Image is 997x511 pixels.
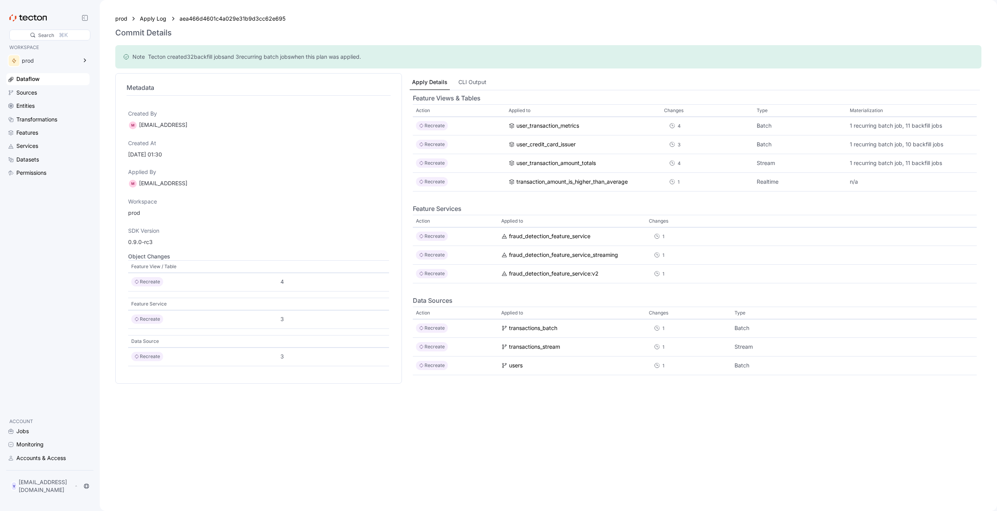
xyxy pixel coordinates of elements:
[280,277,386,286] div: 4
[664,139,688,150] div: 3
[850,122,974,130] div: 1 recurring batch job, 11 backfill jobs
[509,232,590,241] div: fraud_detection_feature_service
[22,58,77,63] div: prod
[850,159,974,168] div: 1 recurring batch job, 11 backfill jobs
[140,278,160,286] p: Recreate
[678,122,681,130] div: 4
[128,253,389,260] h5: Object Changes
[662,233,664,240] div: 1
[850,140,974,149] div: 1 recurring batch job, 10 backfill jobs
[127,83,391,92] h4: Metadata
[131,337,159,345] p: Data Source
[6,127,90,139] a: Features
[234,53,291,61] span: 3 recurring batch job s
[9,44,86,51] p: WORKSPACE
[16,440,44,449] div: Monitoring
[416,107,430,114] p: Action
[649,309,668,317] p: Changes
[413,204,977,213] h4: Feature Services
[649,250,672,261] div: 1
[509,107,530,114] p: Applied to
[16,454,66,462] div: Accounts & Access
[735,324,851,333] div: Batch
[757,178,843,186] div: Realtime
[425,160,445,167] p: Recreate
[501,251,643,260] a: fraud_detection_feature_service_streaming
[6,167,90,179] a: Permissions
[501,309,523,317] p: Applied to
[16,88,37,97] div: Sources
[664,121,688,132] div: 4
[413,296,977,305] h4: Data Sources
[509,159,657,168] a: user_transaction_amount_totals
[16,115,57,124] div: Transformations
[6,100,90,112] a: Entities
[115,14,127,23] a: prod
[416,309,430,317] p: Action
[664,158,688,169] div: 4
[735,362,851,370] div: Batch
[11,481,17,491] div: Y
[516,140,576,149] div: user_credit_card_issuer
[115,28,172,37] h3: Commit Details
[425,270,445,278] p: Recreate
[516,178,628,186] div: transaction_amount_is_higher_than_average
[458,78,486,86] div: CLI Output
[662,325,664,332] div: 1
[757,122,843,130] div: Batch
[509,324,557,333] div: transactions_batch
[501,217,523,225] p: Applied to
[425,233,445,241] p: Recreate
[16,155,39,164] div: Datasets
[501,324,643,333] a: transactions_batch
[148,53,361,61] p: Tecton created when this plan was applied.
[678,178,680,186] div: 1
[6,439,90,450] a: Monitoring
[662,343,664,351] div: 1
[280,352,386,361] div: 3
[509,270,599,278] div: fraud_detection_feature_service:v2
[6,425,90,437] a: Jobs
[412,78,447,86] div: Apply Details
[662,270,664,277] div: 1
[501,270,643,278] a: fraud_detection_feature_service:v2
[187,53,224,61] span: 32 backfill job s
[425,325,445,332] p: Recreate
[516,122,579,130] div: user_transaction_metrics
[509,362,523,370] div: users
[19,478,73,494] p: [EMAIL_ADDRESS][DOMAIN_NAME]
[416,217,430,225] p: Action
[224,53,234,61] span: and
[16,102,35,110] div: Entities
[16,128,38,137] div: Features
[649,323,672,334] div: 1
[649,342,672,353] div: 1
[509,122,657,130] a: user_transaction_metrics
[180,14,285,23] a: aea466d4601c4a029e31b9d3cc62e695
[662,362,664,369] div: 1
[16,75,40,83] div: Dataflow
[649,269,672,279] div: 1
[649,231,672,242] div: 1
[425,141,445,149] p: Recreate
[509,343,560,351] div: transactions_stream
[6,154,90,165] a: Datasets
[140,315,160,323] p: Recreate
[140,14,167,23] div: Apply Log
[735,309,745,317] p: Type
[757,140,843,149] div: Batch
[425,343,445,351] p: Recreate
[649,360,672,371] div: 1
[131,263,176,270] p: Feature View / Table
[16,169,46,177] div: Permissions
[132,53,145,61] p: Note
[501,232,643,241] a: fraud_detection_feature_service
[664,107,683,114] p: Changes
[16,427,29,435] div: Jobs
[425,178,445,186] p: Recreate
[678,160,681,167] div: 4
[16,142,38,150] div: Services
[140,353,160,360] p: Recreate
